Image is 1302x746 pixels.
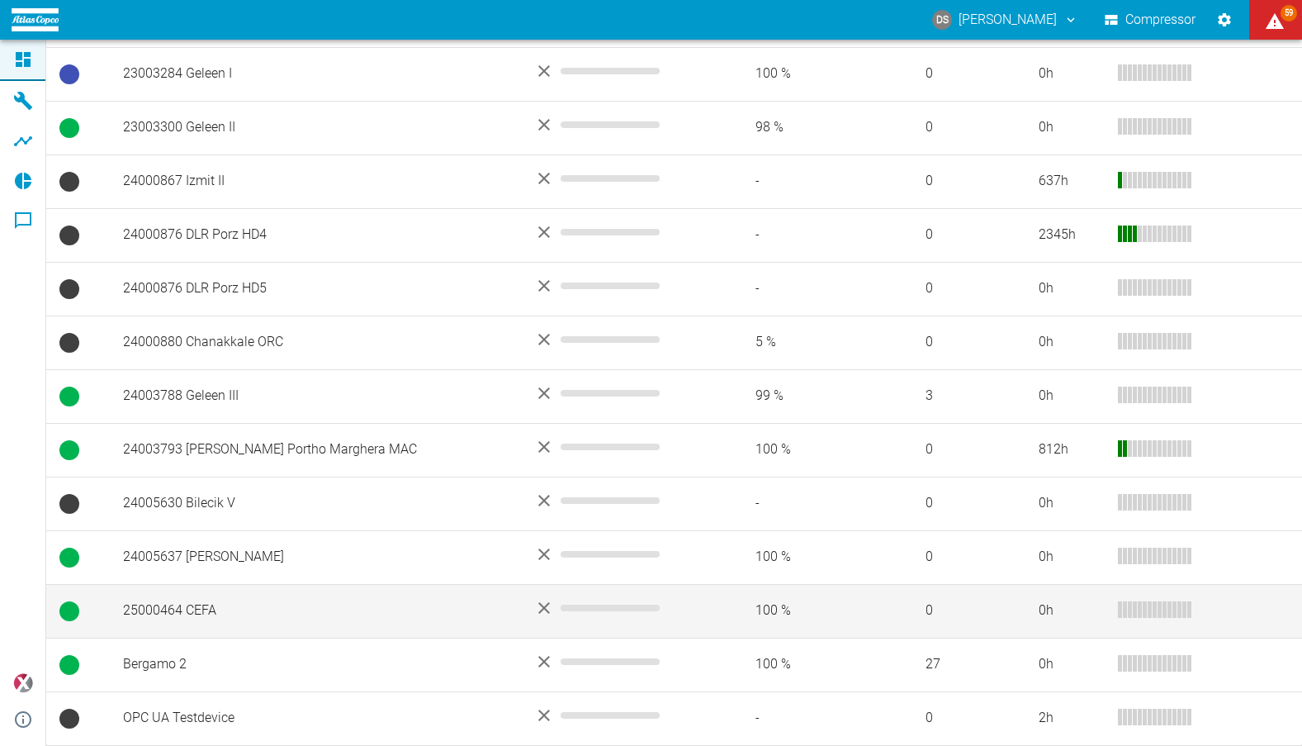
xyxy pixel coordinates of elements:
[1039,64,1105,83] div: 0 h
[534,491,703,511] div: No data
[110,691,521,745] td: OPC UA Testdevice
[1101,5,1200,35] button: Compressor
[899,709,1012,728] span: 0
[729,494,872,513] span: -
[534,383,703,403] div: No data
[59,226,79,245] span: No Data
[59,387,79,406] span: Running
[899,64,1012,83] span: 0
[899,548,1012,567] span: 0
[110,47,521,101] td: 23003284 Geleen I
[729,226,872,245] span: -
[1039,601,1105,620] div: 0 h
[110,477,521,530] td: 24005630 Bilecik V
[729,279,872,298] span: -
[1039,709,1105,728] div: 2 h
[110,530,521,584] td: 24005637 [PERSON_NAME]
[729,387,872,406] span: 99 %
[110,584,521,638] td: 25000464 CEFA
[534,437,703,457] div: No data
[729,118,872,137] span: 98 %
[110,154,521,208] td: 24000867 Izmit II
[729,709,872,728] span: -
[1039,172,1105,191] div: 637 h
[899,333,1012,352] span: 0
[534,61,703,81] div: No data
[534,652,703,672] div: No data
[932,10,952,30] div: DS
[899,655,1012,674] span: 27
[899,601,1012,620] span: 0
[59,494,79,514] span: No Data
[729,333,872,352] span: 5 %
[899,494,1012,513] span: 0
[899,172,1012,191] span: 0
[59,172,79,192] span: No Data
[534,169,703,188] div: No data
[110,316,521,369] td: 24000880 Chanakkale ORC
[729,655,872,674] span: 100 %
[110,423,521,477] td: 24003793 [PERSON_NAME] Portho Marghera MAC
[1039,226,1105,245] div: 2345 h
[110,369,521,423] td: 24003788 Geleen III
[534,598,703,618] div: No data
[110,638,521,691] td: Bergamo 2
[534,222,703,242] div: No data
[1039,548,1105,567] div: 0 h
[1039,333,1105,352] div: 0 h
[1039,387,1105,406] div: 0 h
[729,601,872,620] span: 100 %
[59,333,79,353] span: No Data
[59,709,79,729] span: No Data
[729,548,872,567] span: 100 %
[59,118,79,138] span: Running
[1039,440,1105,459] div: 812 h
[729,64,872,83] span: 100 %
[1281,5,1297,21] span: 59
[534,706,703,725] div: No data
[59,655,79,675] span: Running
[110,101,521,154] td: 23003300 Geleen II
[1039,655,1105,674] div: 0 h
[59,601,79,621] span: Running
[1039,118,1105,137] div: 0 h
[899,387,1012,406] span: 3
[899,226,1012,245] span: 0
[534,544,703,564] div: No data
[13,673,33,693] img: Xplore Logo
[12,8,59,31] img: logo
[110,262,521,316] td: 24000876 DLR Porz HD5
[930,5,1081,35] button: daniel.schauer@atlascopco.com
[59,548,79,568] span: Running
[1210,5,1239,35] button: Settings
[534,330,703,349] div: No data
[110,208,521,262] td: 24000876 DLR Porz HD4
[534,276,703,296] div: No data
[899,118,1012,137] span: 0
[899,440,1012,459] span: 0
[1039,279,1105,298] div: 0 h
[899,279,1012,298] span: 0
[534,115,703,135] div: No data
[729,172,872,191] span: -
[1039,494,1105,513] div: 0 h
[59,64,79,84] span: Ready to run
[59,279,79,299] span: No Data
[59,440,79,460] span: Running
[729,440,872,459] span: 100 %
